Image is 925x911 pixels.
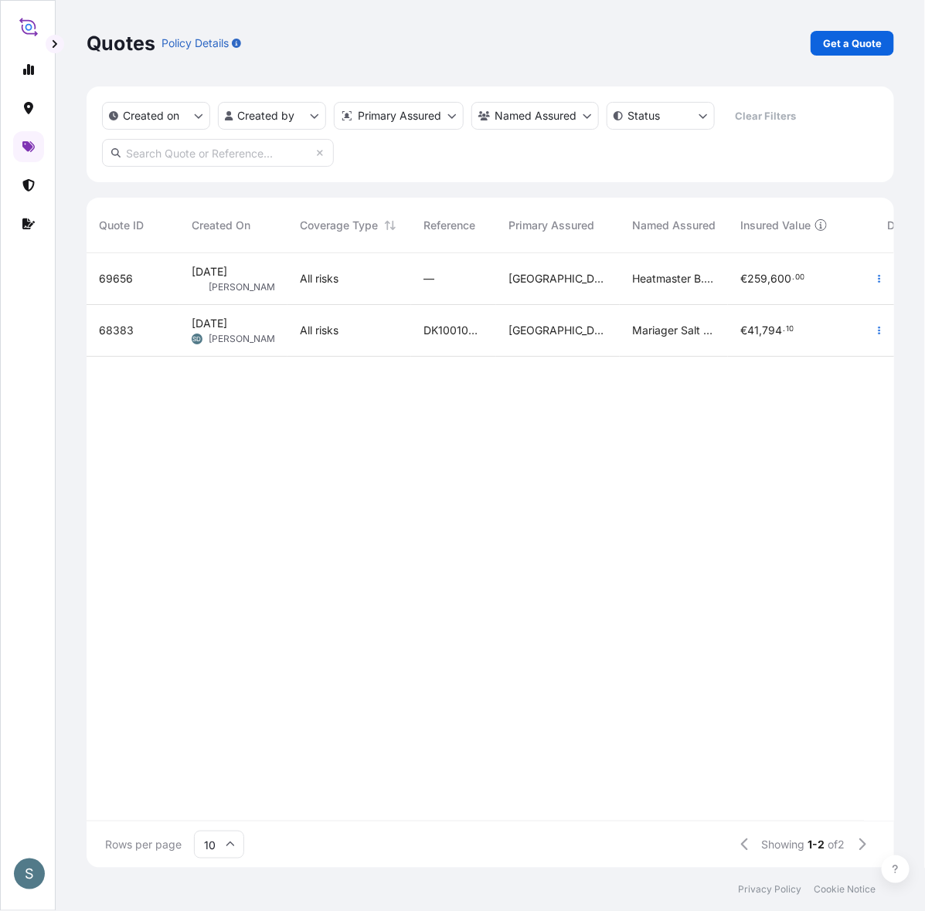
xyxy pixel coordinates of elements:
[162,36,229,51] p: Policy Details
[508,218,594,233] span: Primary Assured
[632,218,716,233] span: Named Assured
[759,325,762,336] span: ,
[783,327,785,332] span: .
[814,883,876,896] a: Cookie Notice
[762,837,805,852] span: Showing
[632,271,716,286] span: Heatmaster B.V., [STREET_ADDRESS][PERSON_NAME]
[87,31,155,56] p: Quotes
[423,271,434,286] span: —
[740,325,747,336] span: €
[823,36,882,51] p: Get a Quote
[811,31,894,56] a: Get a Quote
[770,273,791,284] span: 600
[123,108,179,124] p: Created on
[99,323,134,338] span: 68383
[99,218,144,233] span: Quote ID
[792,275,794,280] span: .
[508,271,607,286] span: [GEOGRAPHIC_DATA]
[723,103,809,128] button: Clear Filters
[795,275,804,280] span: 00
[632,323,716,338] span: Mariager Salt Specialties A/S
[238,108,295,124] p: Created by
[25,866,34,882] span: S
[300,271,338,286] span: All risks
[300,323,338,338] span: All risks
[209,281,284,293] span: [PERSON_NAME]
[786,327,794,332] span: 10
[508,323,607,338] span: [GEOGRAPHIC_DATA]
[192,279,202,295] span: MV
[102,102,210,130] button: createdOn Filter options
[808,837,825,852] span: 1-2
[423,218,475,233] span: Reference
[300,218,378,233] span: Coverage Type
[334,102,464,130] button: distributor Filter options
[105,837,182,852] span: Rows per page
[736,108,797,124] p: Clear Filters
[381,216,400,235] button: Sort
[740,273,747,284] span: €
[102,139,334,167] input: Search Quote or Reference...
[99,271,133,286] span: 69656
[495,108,576,124] p: Named Assured
[192,264,227,279] span: [DATE]
[747,273,767,284] span: 259
[607,102,715,130] button: certificateStatus Filter options
[828,837,845,852] span: of 2
[192,218,250,233] span: Created On
[767,273,770,284] span: ,
[738,883,801,896] a: Privacy Policy
[471,102,599,130] button: cargoOwner Filter options
[218,102,326,130] button: createdBy Filter options
[747,325,759,336] span: 41
[192,316,227,331] span: [DATE]
[627,108,660,124] p: Status
[209,333,284,345] span: [PERSON_NAME]
[762,325,782,336] span: 794
[740,218,811,233] span: Insured Value
[358,108,441,124] p: Primary Assured
[423,323,484,338] span: DK1001020122 - 2591244
[193,331,202,347] span: SD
